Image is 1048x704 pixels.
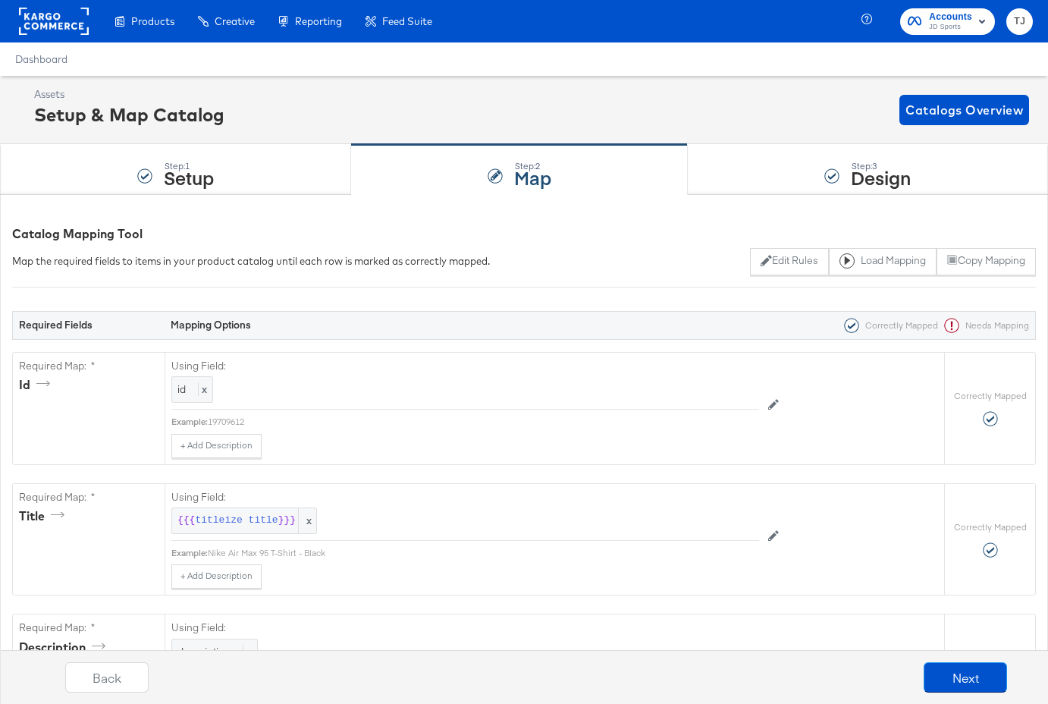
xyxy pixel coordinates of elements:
[929,21,972,33] span: JD Sports
[900,8,995,35] button: AccountsJD Sports
[929,9,972,25] span: Accounts
[298,508,316,533] span: x
[851,161,911,171] div: Step: 3
[19,359,158,373] label: Required Map: *
[171,434,262,458] button: + Add Description
[19,508,70,525] div: title
[851,165,911,190] strong: Design
[19,318,93,332] strong: Required Fields
[295,15,342,27] span: Reporting
[12,225,1036,243] div: Catalog Mapping Tool
[171,547,208,559] div: Example:
[750,248,828,275] button: Edit Rules
[382,15,432,27] span: Feed Suite
[19,376,55,394] div: id
[829,248,937,275] button: Load Mapping
[954,390,1027,402] label: Correctly Mapped
[12,254,490,269] div: Map the required fields to items in your product catalog until each row is marked as correctly ma...
[65,662,149,693] button: Back
[34,102,224,127] div: Setup & Map Catalog
[937,248,1036,275] button: Copy Mapping
[514,161,551,171] div: Step: 2
[954,521,1027,533] label: Correctly Mapped
[905,99,1023,121] span: Catalogs Overview
[177,514,195,528] span: {{{
[131,15,174,27] span: Products
[278,514,296,528] span: }}}
[177,382,186,396] span: id
[938,318,1029,333] div: Needs Mapping
[899,95,1029,125] button: Catalogs Overview
[171,359,759,373] label: Using Field:
[195,514,278,528] span: titleize title
[1012,13,1027,30] span: TJ
[198,382,207,396] span: x
[171,490,759,504] label: Using Field:
[34,87,224,102] div: Assets
[1006,8,1033,35] button: TJ
[15,53,67,65] a: Dashboard
[514,165,551,190] strong: Map
[164,165,214,190] strong: Setup
[19,621,158,635] label: Required Map: *
[924,662,1007,693] button: Next
[838,318,938,333] div: Correctly Mapped
[164,161,214,171] div: Step: 1
[171,318,251,332] strong: Mapping Options
[215,15,255,27] span: Creative
[208,547,759,559] div: Nike Air Max 95 T-Shirt - Black
[171,564,262,589] button: + Add Description
[171,416,208,428] div: Example:
[171,621,759,635] label: Using Field:
[19,490,158,504] label: Required Map: *
[208,416,759,428] div: 19709612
